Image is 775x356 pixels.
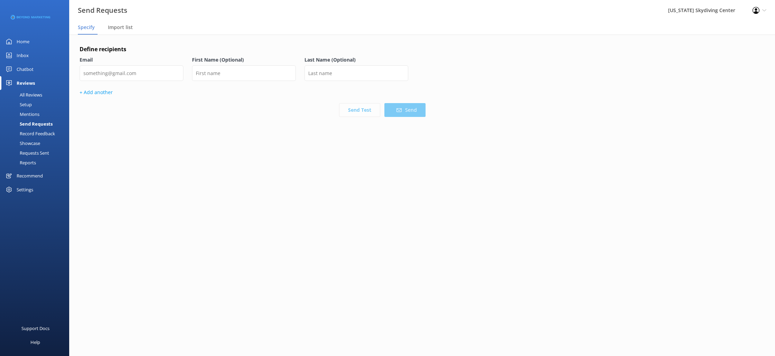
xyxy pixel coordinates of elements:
div: Settings [17,183,33,197]
div: Reviews [17,76,35,90]
div: Chatbot [17,62,34,76]
div: Help [30,335,40,349]
div: Home [17,35,29,48]
img: 3-1676954853.png [10,12,50,23]
a: All Reviews [4,90,69,100]
p: + Add another [80,89,426,96]
a: Send Requests [4,119,69,129]
div: Reports [4,158,36,167]
input: something@gmail.com [80,65,183,81]
div: Record Feedback [4,129,55,138]
input: First name [192,65,296,81]
div: Requests Sent [4,148,49,158]
span: Specify [78,24,95,31]
div: Support Docs [21,321,49,335]
label: Last Name (Optional) [304,56,408,64]
label: Email [80,56,183,64]
div: Setup [4,100,32,109]
label: First Name (Optional) [192,56,296,64]
a: Setup [4,100,69,109]
a: Showcase [4,138,69,148]
input: Last name [304,65,408,81]
a: Mentions [4,109,69,119]
div: Recommend [17,169,43,183]
h4: Define recipients [80,45,426,54]
a: Reports [4,158,69,167]
div: Mentions [4,109,39,119]
div: All Reviews [4,90,42,100]
a: Record Feedback [4,129,69,138]
h3: Send Requests [78,5,127,16]
div: Inbox [17,48,29,62]
div: Showcase [4,138,40,148]
span: Import list [108,24,133,31]
div: Send Requests [4,119,53,129]
a: Requests Sent [4,148,69,158]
